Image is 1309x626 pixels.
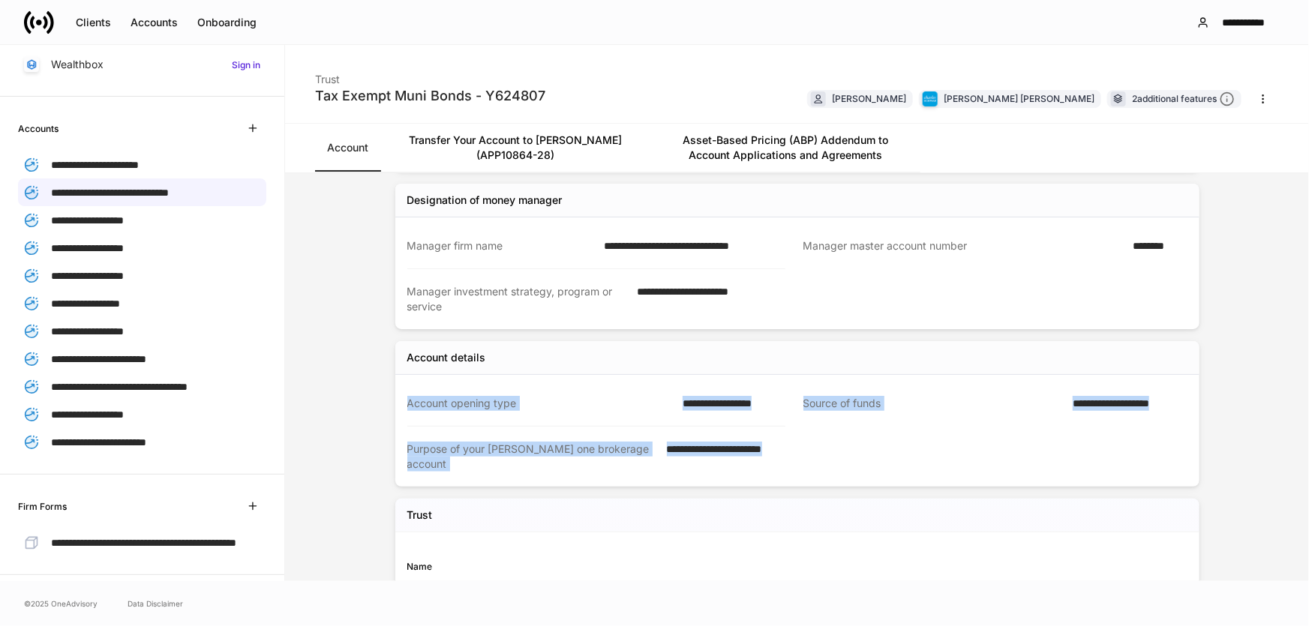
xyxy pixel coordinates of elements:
div: Accounts [131,17,178,28]
a: Transfer Your Account to [PERSON_NAME] (APP10864-28) [380,124,650,172]
div: 2 additional features [1132,91,1235,107]
div: Account details [407,350,486,365]
img: charles-schwab-BFYFdbvS.png [923,91,938,106]
a: Data Disclaimer [128,598,183,610]
div: Manager firm name [407,238,595,253]
h6: Firm Forms [18,499,67,514]
h6: Sign in [232,58,260,72]
div: Designation of money manager [407,193,563,208]
p: Wealthbox [51,57,104,72]
span: © 2025 OneAdvisory [24,598,98,610]
div: Clients [76,17,111,28]
div: Manager investment strategy, program or service [407,284,629,314]
a: Account [315,124,380,172]
button: Accounts [121,10,188,34]
button: Clients [66,10,121,34]
div: Onboarding [197,17,257,28]
div: [PERSON_NAME] [PERSON_NAME] [944,91,1094,106]
div: Name [407,559,797,574]
div: Purpose of your [PERSON_NAME] one brokerage account [407,442,658,472]
a: Asset-Based Pricing (ABP) Addendum to Account Applications and Agreements [650,124,920,172]
h6: Accounts [18,121,59,136]
div: Tax Exempt Muni Bonds - Y624807 [315,87,545,105]
h5: Trust [407,508,433,523]
div: Trust [315,63,545,87]
div: Account opening type [407,396,674,411]
div: Source of funds [803,396,1064,412]
button: Onboarding [188,10,266,34]
div: [PERSON_NAME] [832,91,906,106]
a: WealthboxSign in [18,51,266,78]
div: Manager master account number [803,238,1124,254]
